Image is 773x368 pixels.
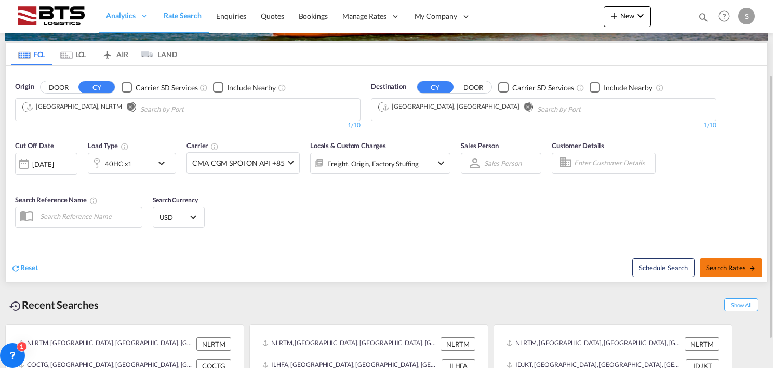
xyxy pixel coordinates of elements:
button: Remove [120,102,136,113]
div: NLRTM, Rotterdam, Netherlands, Western Europe, Europe [507,337,682,351]
span: Search Rates [706,264,756,272]
span: Cut Off Date [15,141,54,150]
span: Show All [724,298,758,311]
div: [DATE] [32,160,54,169]
md-icon: icon-backup-restore [9,300,22,312]
div: NLRTM [685,337,719,351]
span: Enquiries [216,11,246,20]
md-select: Select Currency: $ USDUnited States Dollar [158,209,199,225]
span: Bookings [299,11,328,20]
div: Include Nearby [604,83,652,93]
div: [DATE] [15,153,77,175]
md-tab-item: FCL [11,43,52,65]
button: CY [417,81,454,93]
div: Freight Origin Factory Stuffingicon-chevron-down [310,153,450,174]
button: Note: By default Schedule search will only considerorigin ports, destination ports and cut off da... [632,258,695,277]
span: Manage Rates [342,11,386,21]
md-icon: icon-arrow-right [749,265,756,272]
span: CMA CGM SPOTON API +85 [192,158,285,168]
div: Help [715,7,738,26]
span: Search Currency [153,196,198,204]
div: Shanghai, CNSHA [382,102,519,111]
input: Chips input. [140,101,239,118]
div: 40HC x1 [105,156,132,171]
md-icon: Your search will be saved by the below given name [89,196,98,205]
md-icon: icon-chevron-down [634,9,647,22]
md-checkbox: Checkbox No Ink [122,82,197,93]
div: S [738,8,755,24]
div: OriginDOOR CY Checkbox No InkUnchecked: Search for CY (Container Yard) services for all selected ... [6,66,767,282]
md-checkbox: Checkbox No Ink [590,82,652,93]
md-pagination-wrapper: Use the left and right arrow keys to navigate between tabs [11,43,177,65]
md-checkbox: Checkbox No Ink [213,82,276,93]
span: Quotes [261,11,284,20]
div: Press delete to remove this chip. [382,102,521,111]
input: Search Reference Name [35,208,142,224]
button: DOOR [41,82,77,94]
span: Carrier [186,141,219,150]
md-select: Sales Person [483,155,523,170]
md-icon: icon-chevron-down [435,157,447,169]
div: NLRTM, Rotterdam, Netherlands, Western Europe, Europe [262,337,438,351]
md-icon: icon-magnify [698,11,709,23]
md-icon: icon-information-outline [121,142,129,151]
md-icon: The selected Trucker/Carrierwill be displayed in the rate results If the rates are from another f... [210,142,219,151]
md-icon: icon-chevron-down [155,157,173,169]
span: Origin [15,82,34,92]
div: NLRTM [196,337,231,351]
md-icon: Unchecked: Ignores neighbouring ports when fetching rates.Checked : Includes neighbouring ports w... [656,84,664,92]
button: Search Ratesicon-arrow-right [700,258,762,277]
span: Load Type [88,141,129,150]
img: cdcc71d0be7811ed9adfbf939d2aa0e8.png [16,5,86,28]
md-datepicker: Select [15,173,23,187]
md-icon: icon-airplane [101,48,114,56]
md-icon: Unchecked: Search for CY (Container Yard) services for all selected carriers.Checked : Search for... [576,84,584,92]
span: Rate Search [164,11,202,20]
span: My Company [415,11,457,21]
md-icon: Unchecked: Ignores neighbouring ports when fetching rates.Checked : Includes neighbouring ports w... [278,84,286,92]
md-icon: icon-refresh [11,264,20,273]
md-tab-item: LCL [52,43,94,65]
input: Chips input. [537,101,636,118]
div: Include Nearby [227,83,276,93]
div: icon-refreshReset [11,262,38,274]
md-icon: Unchecked: Search for CY (Container Yard) services for all selected carriers.Checked : Search for... [199,84,208,92]
span: Sales Person [461,141,499,150]
input: Enter Customer Details [574,155,652,171]
div: NLRTM [441,337,475,351]
button: DOOR [455,82,491,94]
span: Help [715,7,733,25]
button: icon-plus 400-fgNewicon-chevron-down [604,6,651,27]
md-checkbox: Checkbox No Ink [498,82,574,93]
div: Carrier SD Services [136,83,197,93]
md-tab-item: AIR [94,43,136,65]
div: NLRTM, Rotterdam, Netherlands, Western Europe, Europe [18,337,194,351]
md-chips-wrap: Chips container. Use arrow keys to select chips. [377,99,640,118]
span: Customer Details [552,141,604,150]
span: USD [159,213,189,222]
div: Freight Origin Factory Stuffing [327,156,419,171]
md-chips-wrap: Chips container. Use arrow keys to select chips. [21,99,243,118]
button: Remove [517,102,532,113]
div: Recent Searches [5,293,103,317]
button: CY [78,81,115,93]
md-icon: icon-plus 400-fg [608,9,620,22]
div: icon-magnify [698,11,709,27]
span: Destination [371,82,406,92]
div: Press delete to remove this chip. [26,102,124,111]
span: New [608,11,647,20]
span: Locals & Custom Charges [310,141,386,150]
span: Reset [20,263,38,272]
span: Analytics [106,10,136,21]
div: 1/10 [371,121,716,130]
md-tab-item: LAND [136,43,177,65]
div: 1/10 [15,121,361,130]
div: 40HC x1icon-chevron-down [88,153,176,174]
span: Search Reference Name [15,195,98,204]
div: Rotterdam, NLRTM [26,102,122,111]
div: Carrier SD Services [512,83,574,93]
